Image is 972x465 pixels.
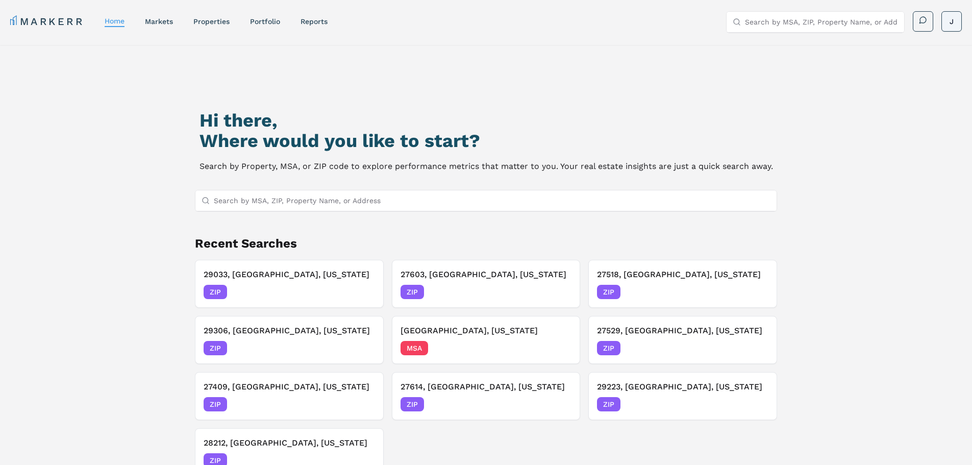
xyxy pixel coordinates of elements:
[549,399,571,409] span: [DATE]
[301,17,328,26] a: reports
[401,325,572,337] h3: [GEOGRAPHIC_DATA], [US_STATE]
[204,381,375,393] h3: 27409, [GEOGRAPHIC_DATA], [US_STATE]
[745,287,768,297] span: [DATE]
[195,372,384,420] button: Remove 27409, Greensboro, North Carolina27409, [GEOGRAPHIC_DATA], [US_STATE]ZIP[DATE]
[745,399,768,409] span: [DATE]
[193,17,230,26] a: properties
[204,437,375,449] h3: 28212, [GEOGRAPHIC_DATA], [US_STATE]
[10,14,84,29] a: MARKERR
[200,131,773,151] h2: Where would you like to start?
[392,260,581,308] button: Remove 27603, Raleigh, North Carolina27603, [GEOGRAPHIC_DATA], [US_STATE]ZIP[DATE]
[745,343,768,353] span: [DATE]
[401,285,424,299] span: ZIP
[597,397,620,411] span: ZIP
[401,397,424,411] span: ZIP
[250,17,280,26] a: Portfolio
[401,381,572,393] h3: 27614, [GEOGRAPHIC_DATA], [US_STATE]
[401,341,428,355] span: MSA
[392,316,581,364] button: Remove Portsmouth, Virginia[GEOGRAPHIC_DATA], [US_STATE]MSA[DATE]
[352,399,375,409] span: [DATE]
[204,325,375,337] h3: 29306, [GEOGRAPHIC_DATA], [US_STATE]
[195,260,384,308] button: Remove 29033, Cayce, South Carolina29033, [GEOGRAPHIC_DATA], [US_STATE]ZIP[DATE]
[195,235,778,252] h2: Recent Searches
[352,287,375,297] span: [DATE]
[145,17,173,26] a: markets
[204,268,375,281] h3: 29033, [GEOGRAPHIC_DATA], [US_STATE]
[597,325,768,337] h3: 27529, [GEOGRAPHIC_DATA], [US_STATE]
[401,268,572,281] h3: 27603, [GEOGRAPHIC_DATA], [US_STATE]
[597,341,620,355] span: ZIP
[597,381,768,393] h3: 29223, [GEOGRAPHIC_DATA], [US_STATE]
[745,12,898,32] input: Search by MSA, ZIP, Property Name, or Address
[597,268,768,281] h3: 27518, [GEOGRAPHIC_DATA], [US_STATE]
[597,285,620,299] span: ZIP
[195,316,384,364] button: Remove 29306, Spartanburg, South Carolina29306, [GEOGRAPHIC_DATA], [US_STATE]ZIP[DATE]
[588,316,777,364] button: Remove 27529, Garner, North Carolina27529, [GEOGRAPHIC_DATA], [US_STATE]ZIP[DATE]
[941,11,962,32] button: J
[105,17,124,25] a: home
[588,260,777,308] button: Remove 27518, Cary, North Carolina27518, [GEOGRAPHIC_DATA], [US_STATE]ZIP[DATE]
[200,159,773,174] p: Search by Property, MSA, or ZIP code to explore performance metrics that matter to you. Your real...
[352,343,375,353] span: [DATE]
[588,372,777,420] button: Remove 29223, Columbia, South Carolina29223, [GEOGRAPHIC_DATA], [US_STATE]ZIP[DATE]
[392,372,581,420] button: Remove 27614, Raleigh, North Carolina27614, [GEOGRAPHIC_DATA], [US_STATE]ZIP[DATE]
[204,285,227,299] span: ZIP
[549,343,571,353] span: [DATE]
[200,110,773,131] h1: Hi there,
[204,397,227,411] span: ZIP
[204,341,227,355] span: ZIP
[214,190,771,211] input: Search by MSA, ZIP, Property Name, or Address
[549,287,571,297] span: [DATE]
[950,16,954,27] span: J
